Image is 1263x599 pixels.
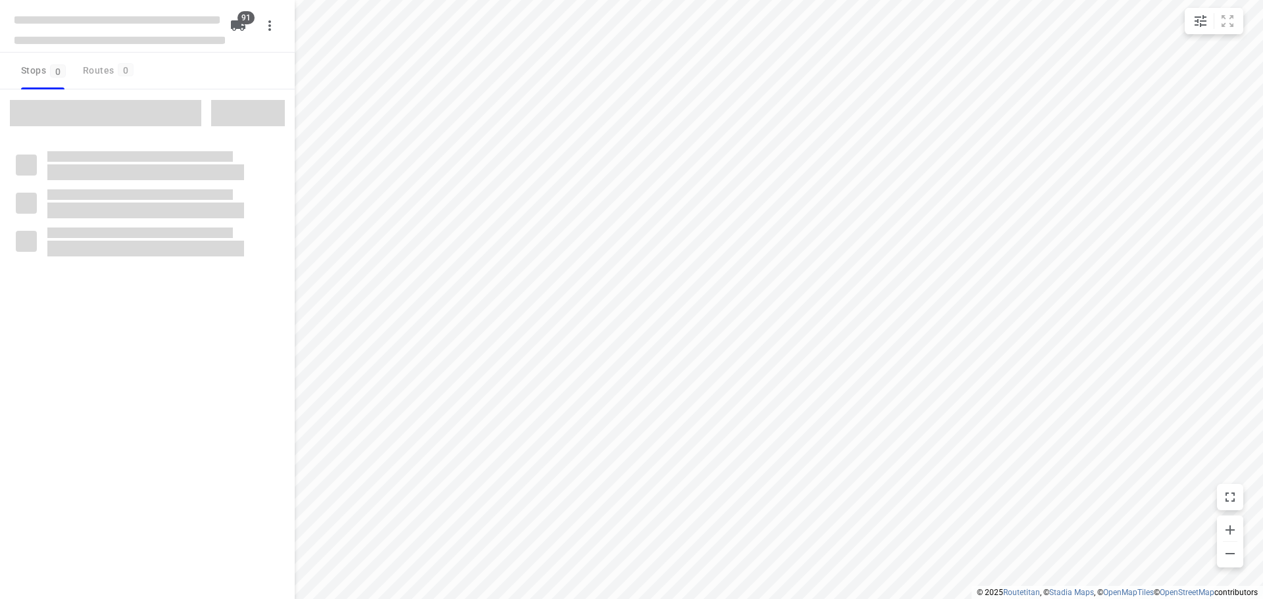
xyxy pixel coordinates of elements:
[1103,588,1154,597] a: OpenMapTiles
[1049,588,1094,597] a: Stadia Maps
[1187,8,1214,34] button: Map settings
[1185,8,1243,34] div: small contained button group
[977,588,1258,597] li: © 2025 , © , © © contributors
[1160,588,1214,597] a: OpenStreetMap
[1003,588,1040,597] a: Routetitan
